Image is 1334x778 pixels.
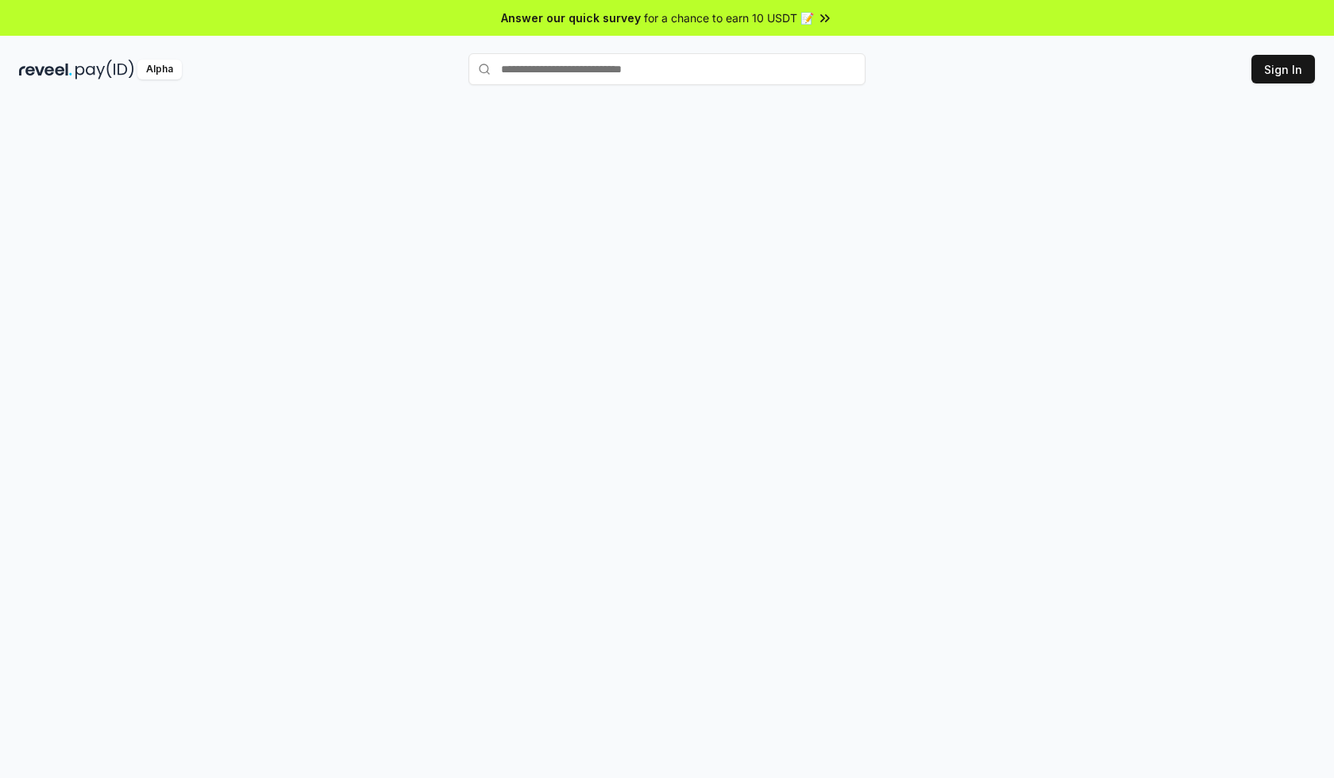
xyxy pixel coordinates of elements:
[501,10,641,26] span: Answer our quick survey
[137,60,182,79] div: Alpha
[644,10,814,26] span: for a chance to earn 10 USDT 📝
[1251,55,1315,83] button: Sign In
[75,60,134,79] img: pay_id
[19,60,72,79] img: reveel_dark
